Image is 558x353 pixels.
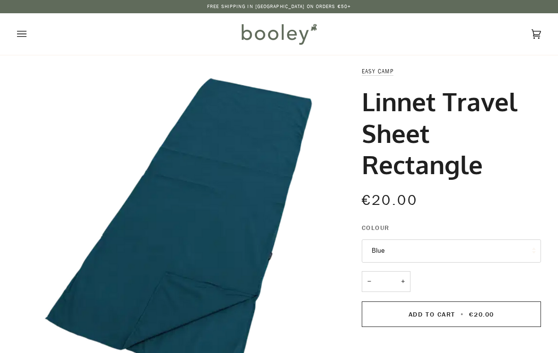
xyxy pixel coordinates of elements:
span: Add to Cart [409,310,455,319]
input: Quantity [362,271,410,292]
h1: Linnet Travel Sheet Rectangle [362,86,534,179]
span: Colour [362,223,390,233]
p: Free Shipping in [GEOGRAPHIC_DATA] on Orders €50+ [207,3,351,10]
span: €20.00 [362,191,418,210]
button: − [362,271,377,292]
button: Add to Cart • €20.00 [362,301,541,327]
img: Booley [237,20,320,48]
button: Open menu [17,13,45,55]
span: €20.00 [469,310,494,319]
span: • [458,310,467,319]
button: Blue [362,239,541,263]
a: Easy Camp [362,67,393,75]
button: + [395,271,410,292]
